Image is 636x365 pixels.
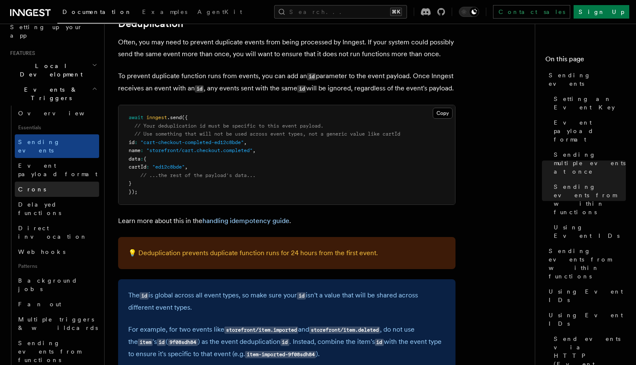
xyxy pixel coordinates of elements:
[157,339,166,346] code: id
[146,164,149,170] span: :
[549,71,626,88] span: Sending events
[129,139,135,145] span: id
[18,316,98,331] span: Multiple triggers & wildcards
[550,147,626,179] a: Sending multiple events at once
[375,339,384,346] code: id
[15,134,99,158] a: Sending events
[550,115,626,147] a: Event payload format
[7,58,99,82] button: Local Development
[550,91,626,115] a: Setting an Event Key
[15,259,99,273] span: Patterns
[549,247,626,281] span: Sending events from within functions
[7,50,35,57] span: Features
[15,158,99,182] a: Event payload format
[224,327,298,334] code: storefront/item.imported
[118,70,455,95] p: To prevent duplicate function runs from events, you can add an parameter to the event payload. On...
[129,147,140,153] span: name
[545,308,626,331] a: Using Event IDs
[545,54,626,68] h4: On this page
[15,312,99,335] a: Multiple triggers & wildcards
[554,223,626,240] span: Using Event IDs
[146,114,167,120] span: inngest
[15,182,99,197] a: Crons
[15,297,99,312] a: Fan out
[140,292,148,300] code: id
[274,5,407,19] button: Search...⌘K
[245,351,316,358] code: item-imported-9f08sdh84
[135,123,323,129] span: // Your deduplication id must be specific to this event payload.
[15,106,99,121] a: Overview
[128,247,445,259] p: 💡 Deduplication prevents duplicate function runs for 24 hours from the first event.
[57,3,137,24] a: Documentation
[135,131,400,137] span: // Use something that will not be used across event types, not a generic value like cartId
[197,8,242,15] span: AgentKit
[297,85,306,93] code: id
[18,225,87,240] span: Direct invocation
[545,68,626,91] a: Sending events
[129,180,132,186] span: }
[18,301,61,308] span: Fan out
[18,277,78,292] span: Background jobs
[244,139,247,145] span: ,
[140,139,244,145] span: "cart-checkout-completed-ed12c8bde"
[18,139,60,154] span: Sending events
[18,162,97,177] span: Event payload format
[152,164,185,170] span: "ed12c8bde"
[195,85,204,93] code: id
[15,221,99,244] a: Direct invocation
[433,108,453,119] button: Copy
[118,215,455,227] p: Learn more about this in the .
[280,339,289,346] code: id
[18,110,105,117] span: Overview
[129,164,146,170] span: cartId
[309,327,380,334] code: storefront/item.deleted
[7,62,92,79] span: Local Development
[118,36,455,60] p: Often, you may need to prevent duplicate events from being processed by Inngest. If your system c...
[15,244,99,259] a: Webhooks
[390,8,402,16] kbd: ⌘K
[550,220,626,243] a: Using Event IDs
[140,147,143,153] span: :
[15,197,99,221] a: Delayed functions
[7,85,92,102] span: Events & Triggers
[493,5,570,19] a: Contact sales
[146,147,253,153] span: "storefront/cart.checkout.completed"
[182,114,188,120] span: ({
[15,121,99,134] span: Essentials
[15,273,99,297] a: Background jobs
[143,156,146,162] span: {
[140,172,256,178] span: // ...the rest of the payload's data...
[128,324,445,360] p: For example, for two events like and , do not use the 's ( ) as the event deduplication . Instead...
[129,189,137,195] span: });
[554,182,626,216] span: Sending events from within functions
[554,95,626,112] span: Setting an Event Key
[554,118,626,144] span: Event payload format
[135,139,137,145] span: :
[574,5,629,19] a: Sign Up
[550,179,626,220] a: Sending events from within functions
[549,287,626,304] span: Using Event IDs
[10,24,83,39] span: Setting up your app
[545,243,626,284] a: Sending events from within functions
[297,292,306,300] code: id
[140,156,143,162] span: :
[307,73,316,80] code: id
[137,3,192,23] a: Examples
[129,156,140,162] span: data
[62,8,132,15] span: Documentation
[7,19,99,43] a: Setting up your app
[545,284,626,308] a: Using Event IDs
[202,217,289,225] a: handling idempotency guide
[128,289,445,313] p: The is global across all event types, so make sure your isn't a value that will be shared across ...
[168,339,197,346] code: 9f08sdh84
[167,114,182,120] span: .send
[18,201,61,216] span: Delayed functions
[18,340,81,363] span: Sending events from functions
[18,248,65,255] span: Webhooks
[142,8,187,15] span: Examples
[192,3,247,23] a: AgentKit
[549,311,626,328] span: Using Event IDs
[18,186,46,193] span: Crons
[185,164,188,170] span: ,
[129,114,143,120] span: await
